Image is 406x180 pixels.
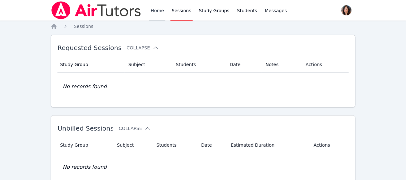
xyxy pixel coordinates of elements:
span: Sessions [74,24,93,29]
th: Notes [262,57,302,73]
nav: Breadcrumb [51,23,355,30]
span: Unbilled Sessions [57,124,114,132]
th: Students [152,137,197,153]
th: Actions [302,57,349,73]
th: Actions [310,137,349,153]
button: Collapse [126,45,159,51]
td: No records found [57,73,349,101]
th: Date [197,137,227,153]
th: Date [226,57,262,73]
th: Subject [113,137,152,153]
span: Messages [265,7,287,14]
th: Estimated Duration [227,137,310,153]
th: Study Group [57,57,125,73]
button: Collapse [119,125,151,132]
th: Students [172,57,226,73]
span: Requested Sessions [57,44,121,52]
img: Air Tutors [51,1,142,19]
a: Sessions [74,23,93,30]
th: Subject [125,57,172,73]
th: Study Group [57,137,113,153]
